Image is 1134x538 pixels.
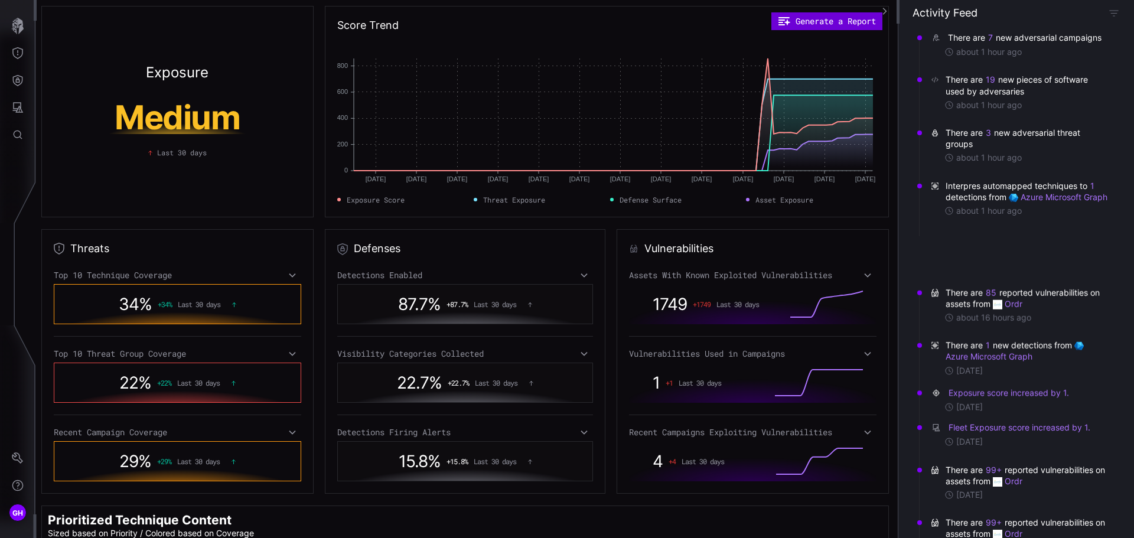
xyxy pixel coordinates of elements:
time: about 1 hour ago [956,206,1022,216]
text: [DATE] [569,175,590,182]
text: [DATE] [814,175,835,182]
span: 22 % [119,373,151,393]
div: There are new adversarial campaigns [948,32,1104,44]
span: Defense Surface [620,194,682,205]
span: Last 30 days [177,457,220,465]
time: about 1 hour ago [956,100,1022,110]
span: GH [12,507,24,519]
button: 99+ [985,464,1002,476]
button: 19 [985,74,996,86]
h2: Vulnerabilities [644,242,713,256]
span: 22.7 % [397,373,442,393]
text: [DATE] [855,175,876,182]
button: 85 [985,286,997,298]
div: There are new pieces of software used by adversaries [946,74,1108,96]
text: [DATE] [733,175,754,182]
span: Last 30 days [177,379,220,387]
span: 87.7 % [398,294,441,314]
span: + 29 % [157,457,171,465]
span: 29 % [119,451,151,471]
h2: Exposure [146,66,208,80]
text: 400 [337,114,348,121]
div: Top 10 Threat Group Coverage [54,348,301,359]
text: 800 [337,62,348,69]
text: [DATE] [488,175,509,182]
text: 600 [337,88,348,95]
span: + 34 % [158,300,172,308]
span: Last 30 days [178,300,220,308]
span: 15.8 % [399,451,441,471]
span: + 87.7 % [447,300,468,308]
time: [DATE] [956,436,983,447]
span: 4 [653,451,663,471]
text: [DATE] [366,175,386,182]
span: Last 30 days [474,300,516,308]
span: Last 30 days [474,457,516,465]
h2: Prioritized Technique Content [48,512,882,528]
text: [DATE] [651,175,672,182]
span: Interpres automapped techniques to detections from [946,180,1108,203]
time: about 1 hour ago [956,47,1022,57]
button: GH [1,499,35,526]
span: Asset Exposure [755,194,813,205]
span: Last 30 days [716,300,759,308]
a: Azure Microsoft Graph [1009,192,1107,202]
img: Ordr [993,477,1002,487]
h4: Activity Feed [913,6,977,19]
button: 99+ [985,517,1002,529]
text: [DATE] [774,175,794,182]
span: 1 [653,373,660,393]
span: + 22 % [157,379,171,387]
div: Assets With Known Exploited Vulnerabilities [629,270,876,281]
button: 7 [988,32,993,44]
time: [DATE] [956,490,983,500]
text: [DATE] [529,175,549,182]
text: [DATE] [610,175,631,182]
div: Vulnerabilities Used in Campaigns [629,348,876,359]
div: Visibility Categories Collected [337,348,593,359]
span: 34 % [119,294,152,314]
span: + 15.8 % [447,457,468,465]
text: [DATE] [406,175,427,182]
span: Last 30 days [682,457,724,465]
h2: Threats [70,242,109,256]
div: Recent Campaigns Exploiting Vulnerabilities [629,427,876,438]
h2: Score Trend [337,18,399,32]
span: Threat Exposure [483,194,545,205]
span: + 22.7 % [448,379,469,387]
div: Recent Campaign Coverage [54,427,301,438]
span: + 1749 [693,300,711,308]
div: Detections Firing Alerts [337,427,593,438]
button: 3 [985,127,992,139]
button: 1 [1090,180,1095,192]
text: [DATE] [692,175,712,182]
div: Detections Enabled [337,270,593,281]
img: Microsoft Graph [1009,193,1018,203]
h1: Medium [66,101,288,134]
span: There are reported vulnerabilities on assets from [946,464,1108,487]
img: Microsoft Graph [1074,341,1084,351]
time: about 16 hours ago [956,312,1031,323]
span: There are reported vulnerabilities on assets from [946,286,1108,309]
a: Ordr [993,299,1022,309]
span: + 1 [666,379,673,387]
div: Top 10 Technique Coverage [54,270,301,281]
span: Last 30 days [475,379,517,387]
time: [DATE] [956,402,983,412]
button: Fleet Exposure score increased by 1. [948,422,1091,433]
span: 1749 [653,294,687,314]
button: Generate a Report [771,12,882,30]
time: [DATE] [956,365,983,376]
text: 0 [344,167,348,174]
text: [DATE] [447,175,468,182]
span: Last 30 days [157,147,207,158]
time: about 1 hour ago [956,152,1022,163]
a: Ordr [993,476,1022,486]
h2: Defenses [354,242,400,256]
span: + 4 [669,457,676,465]
button: 1 [985,340,990,351]
img: Ordr [993,300,1002,309]
span: There are new detections from [946,340,1108,362]
button: Exposure score increased by 1. [948,387,1070,399]
text: 200 [337,141,348,148]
